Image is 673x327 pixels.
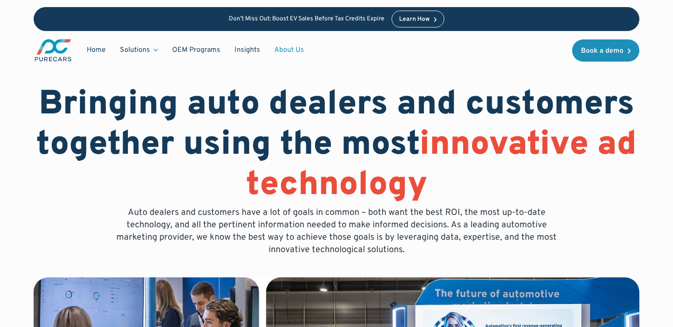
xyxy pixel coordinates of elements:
h1: Bringing auto dealers and customers together using the most [34,85,639,206]
span: innovative ad technology [246,124,637,207]
a: main [34,38,73,62]
a: Book a demo [572,39,639,62]
div: Book a demo [581,47,623,54]
img: purecars logo [34,38,73,62]
div: Solutions [120,45,150,55]
a: About Us [267,42,311,58]
p: Auto dealers and customers have a lot of goals in common – both want the best ROI, the most up-to... [110,206,563,256]
p: Don’t Miss Out: Boost EV Sales Before Tax Credits Expire [229,16,385,23]
div: Learn How [399,16,430,23]
a: Insights [227,42,267,58]
a: Learn How [392,11,444,27]
div: Solutions [113,42,165,58]
a: OEM Programs [165,42,227,58]
a: Home [80,42,113,58]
